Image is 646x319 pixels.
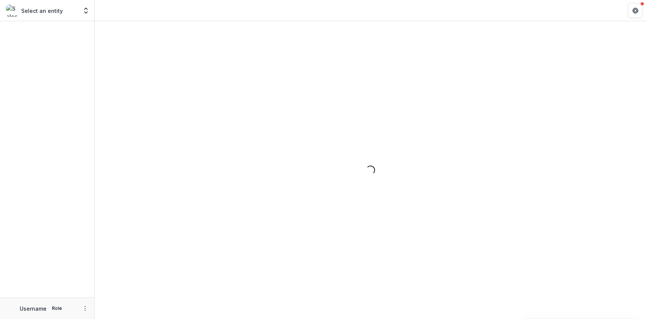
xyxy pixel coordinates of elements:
p: Select an entity [21,7,63,15]
button: More [81,304,90,313]
button: Open entity switcher [81,3,91,18]
p: Role [50,305,64,312]
img: Select an entity [6,5,18,17]
p: Username [20,305,47,313]
button: Get Help [628,3,643,18]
